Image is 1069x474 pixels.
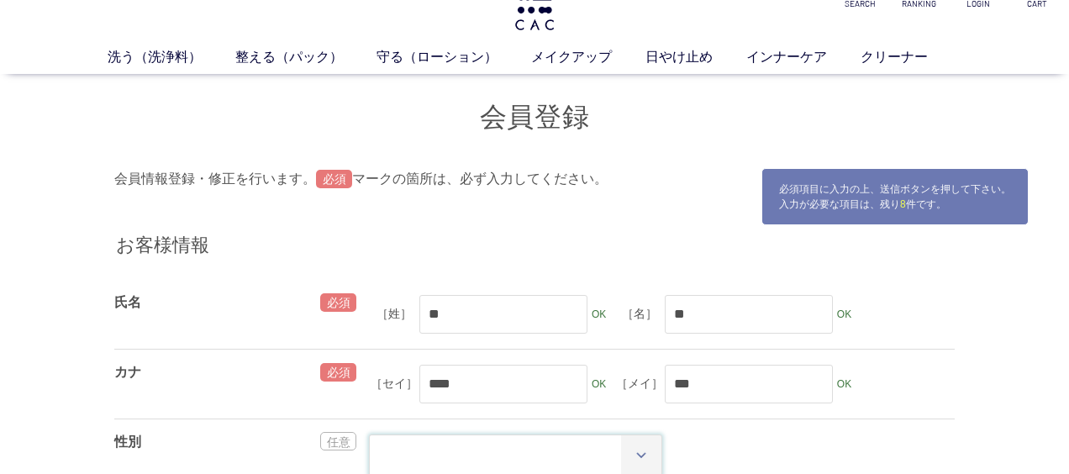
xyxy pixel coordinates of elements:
a: クリーナー [861,47,961,67]
label: ［セイ］ [369,376,419,392]
label: ［姓］ [369,306,419,323]
a: インナーケア [746,47,861,67]
div: 必須項目に入力の上、送信ボタンを押して下さい。 入力が必要な項目は、残り 件です。 [761,168,1029,225]
a: 守る（ローション） [377,47,531,67]
span: 8 [900,198,906,210]
a: メイクアップ [531,47,645,67]
h1: 会員登録 [114,99,955,135]
label: ［名］ [614,306,665,323]
label: 氏名 [114,295,141,309]
p: お客様情報 [114,231,955,263]
p: 会員情報登録・修正を行います。 マークの箇所は、必ず入力してください。 [114,169,955,189]
div: OK [587,374,610,394]
label: 性別 [114,434,141,449]
div: OK [833,304,856,324]
a: 整える（パック） [235,47,377,67]
label: ［メイ］ [614,376,665,392]
a: 日やけ止め [645,47,746,67]
div: OK [587,304,610,324]
a: 洗う（洗浄料） [108,47,235,67]
label: カナ [114,365,141,379]
div: OK [833,374,856,394]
